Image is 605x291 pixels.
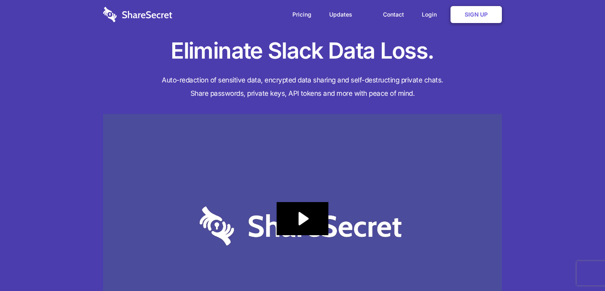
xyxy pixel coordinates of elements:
[103,74,502,100] h4: Auto-redaction of sensitive data, encrypted data sharing and self-destructing private chats. Shar...
[277,202,328,235] button: Play Video: Sharesecret Slack Extension
[451,6,502,23] a: Sign Up
[103,7,172,22] img: logo-wordmark-white-trans-d4663122ce5f474addd5e946df7df03e33cb6a1c49d2221995e7729f52c070b2.svg
[284,2,319,27] a: Pricing
[103,36,502,65] h1: Eliminate Slack Data Loss.
[375,2,412,27] a: Contact
[414,2,449,27] a: Login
